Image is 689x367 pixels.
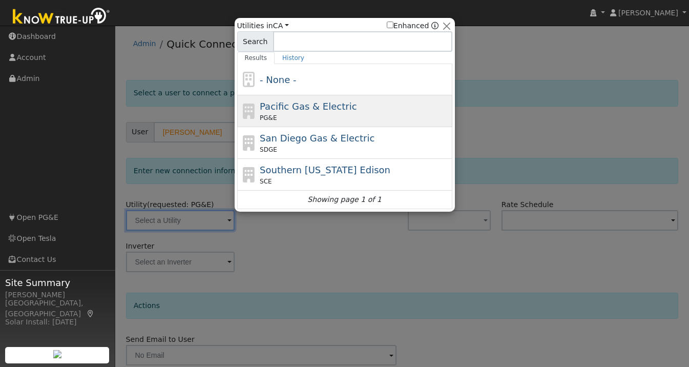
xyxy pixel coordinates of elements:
[273,22,289,30] a: CA
[86,310,95,318] a: Map
[8,6,115,29] img: Know True-Up
[260,101,357,112] span: Pacific Gas & Electric
[5,317,110,328] div: Solar Install: [DATE]
[618,9,678,17] span: [PERSON_NAME]
[260,177,272,186] span: SCE
[237,21,289,31] span: Utilities in
[387,22,393,28] input: Enhanced
[260,113,277,123] span: PG&E
[260,165,390,175] span: Southern [US_STATE] Edison
[237,52,275,64] a: Results
[5,298,110,319] div: [GEOGRAPHIC_DATA], [GEOGRAPHIC_DATA]
[237,31,274,52] span: Search
[387,21,439,31] span: Show enhanced providers
[53,350,61,358] img: retrieve
[275,52,312,64] a: History
[260,145,277,154] span: SDGE
[307,194,381,205] i: Showing page 1 of 1
[5,290,110,300] div: [PERSON_NAME]
[387,21,429,31] label: Enhanced
[431,22,439,30] a: Enhanced Providers
[260,133,374,144] span: San Diego Gas & Electric
[260,74,296,85] span: - None -
[5,276,110,290] span: Site Summary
